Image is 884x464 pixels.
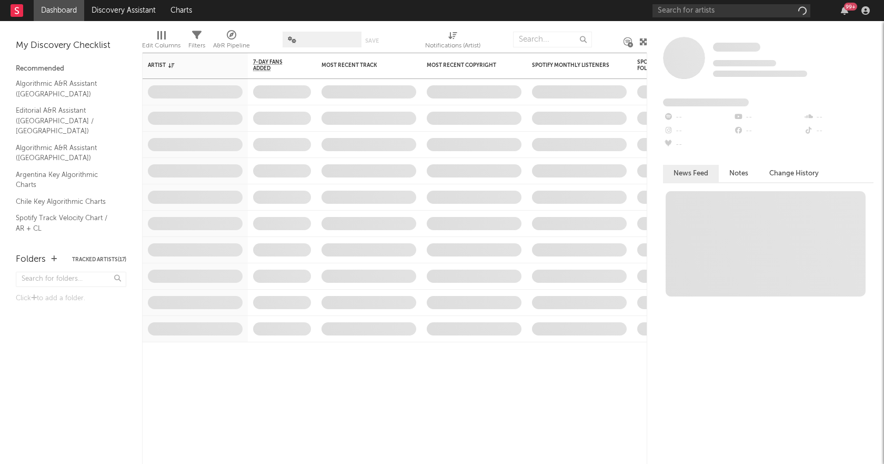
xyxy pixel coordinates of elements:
[142,40,180,52] div: Edit Columns
[16,196,116,208] a: Chile Key Algorithmic Charts
[513,32,592,47] input: Search...
[759,165,829,182] button: Change History
[719,165,759,182] button: Notes
[72,257,126,262] button: Tracked Artists(17)
[733,111,803,124] div: --
[844,3,857,11] div: 99 +
[663,124,733,138] div: --
[16,292,126,305] div: Click to add a folder.
[663,165,719,182] button: News Feed
[188,26,205,57] div: Filters
[16,169,116,191] a: Argentina Key Algorithmic Charts
[841,6,848,15] button: 99+
[663,138,733,152] div: --
[713,42,760,53] a: Some Artist
[16,272,126,287] input: Search for folders...
[652,4,810,17] input: Search for artists
[733,124,803,138] div: --
[365,38,379,44] button: Save
[148,62,227,68] div: Artist
[16,142,116,164] a: Algorithmic A&R Assistant ([GEOGRAPHIC_DATA])
[322,62,400,68] div: Most Recent Track
[663,98,749,106] span: Fans Added by Platform
[188,40,205,52] div: Filters
[425,26,480,57] div: Notifications (Artist)
[16,253,46,266] div: Folders
[637,59,674,72] div: Spotify Followers
[425,40,480,52] div: Notifications (Artist)
[803,124,873,138] div: --
[16,212,116,234] a: Spotify Track Velocity Chart / AR + CL
[427,62,506,68] div: Most Recent Copyright
[213,26,250,57] div: A&R Pipeline
[713,60,776,66] span: Tracking Since: [DATE]
[16,63,126,75] div: Recommended
[16,105,116,137] a: Editorial A&R Assistant ([GEOGRAPHIC_DATA] / [GEOGRAPHIC_DATA])
[142,26,180,57] div: Edit Columns
[713,43,760,52] span: Some Artist
[532,62,611,68] div: Spotify Monthly Listeners
[16,40,126,52] div: My Discovery Checklist
[713,71,807,77] span: 0 fans last week
[803,111,873,124] div: --
[213,40,250,52] div: A&R Pipeline
[16,78,116,100] a: Algorithmic A&R Assistant ([GEOGRAPHIC_DATA])
[663,111,733,124] div: --
[253,59,295,72] span: 7-Day Fans Added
